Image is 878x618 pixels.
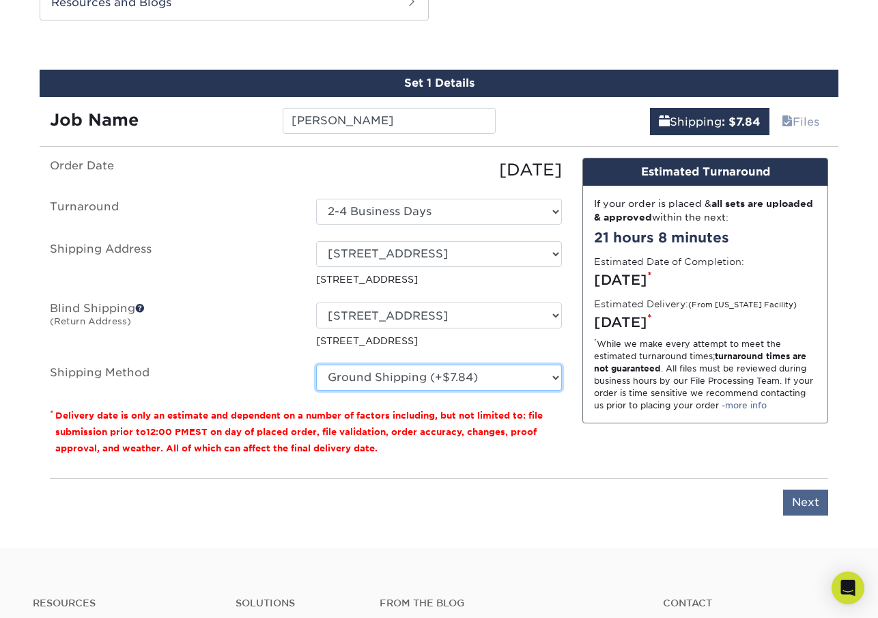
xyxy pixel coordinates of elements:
[283,108,495,134] input: Enter a job name
[688,300,797,309] small: (From [US_STATE] Facility)
[594,227,817,248] div: 21 hours 8 minutes
[236,598,360,609] h4: Solutions
[663,598,845,609] a: Contact
[50,110,139,130] strong: Job Name
[40,241,306,286] label: Shipping Address
[659,115,670,128] span: shipping
[594,297,797,311] label: Estimated Delivery:
[316,272,562,286] p: [STREET_ADDRESS]
[316,334,562,348] p: [STREET_ADDRESS]
[722,115,761,128] b: : $7.84
[594,255,744,268] label: Estimated Date of Completion:
[146,427,189,437] span: 12:00 PM
[40,365,306,391] label: Shipping Method
[783,490,828,516] input: Next
[55,410,543,453] small: Delivery date is only an estimate and dependent on a number of factors including, but not limited...
[33,598,215,609] h4: Resources
[782,115,793,128] span: files
[650,108,769,135] a: Shipping: $7.84
[594,312,817,333] div: [DATE]
[40,303,306,348] label: Blind Shipping
[40,199,306,225] label: Turnaround
[50,316,131,326] small: (Return Address)
[725,400,767,410] a: more info
[773,108,828,135] a: Files
[594,270,817,290] div: [DATE]
[594,351,806,374] strong: turnaround times are not guaranteed
[832,572,864,604] div: Open Intercom Messenger
[306,158,572,182] div: [DATE]
[594,197,817,225] div: If your order is placed & within the next:
[583,158,827,186] div: Estimated Turnaround
[594,338,817,412] div: While we make every attempt to meet the estimated turnaround times; . All files must be reviewed ...
[40,158,306,182] label: Order Date
[40,70,838,97] div: Set 1 Details
[380,598,626,609] h4: From the Blog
